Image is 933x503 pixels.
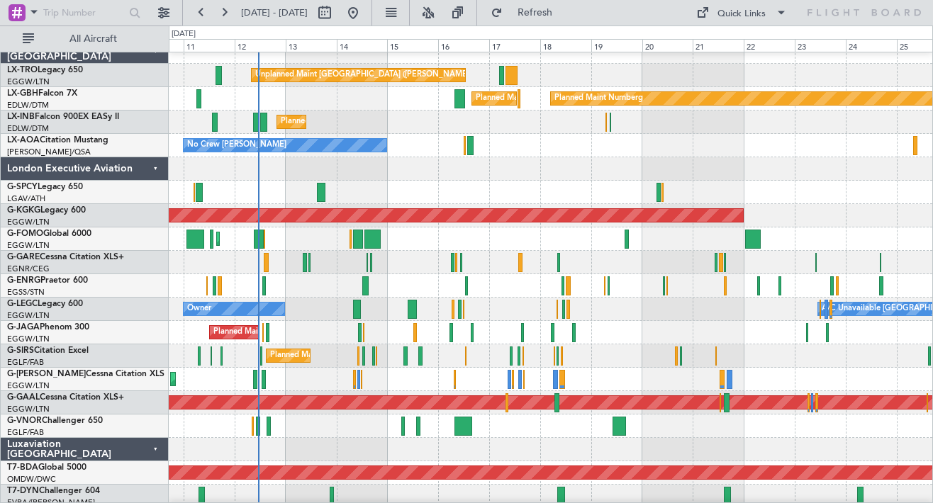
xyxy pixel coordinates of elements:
[37,34,150,44] span: All Aircraft
[7,253,40,261] span: G-GARE
[7,66,83,74] a: LX-TROLegacy 650
[7,136,40,145] span: LX-AOA
[438,39,489,52] div: 16
[7,113,119,121] a: LX-INBFalcon 900EX EASy II
[7,113,35,121] span: LX-INB
[795,39,846,52] div: 23
[7,393,40,402] span: G-GAAL
[387,39,438,52] div: 15
[174,368,398,390] div: Planned Maint [GEOGRAPHIC_DATA] ([GEOGRAPHIC_DATA])
[7,183,38,191] span: G-SPCY
[7,417,103,425] a: G-VNORChallenger 650
[7,487,100,495] a: T7-DYNChallenger 604
[7,193,45,204] a: LGAV/ATH
[7,346,34,355] span: G-SIRS
[7,183,83,191] a: G-SPCYLegacy 650
[7,217,50,227] a: EGGW/LTN
[7,287,45,298] a: EGSS/STN
[7,417,42,425] span: G-VNOR
[7,147,91,157] a: [PERSON_NAME]/QSA
[7,66,38,74] span: LX-TRO
[489,39,540,52] div: 17
[7,370,164,378] a: G-[PERSON_NAME]Cessna Citation XLS
[241,6,308,19] span: [DATE] - [DATE]
[184,39,235,52] div: 11
[7,77,50,87] a: EGGW/LTN
[7,323,40,332] span: G-JAGA
[7,404,50,414] a: EGGW/LTN
[235,39,286,52] div: 12
[213,322,437,343] div: Planned Maint [GEOGRAPHIC_DATA] ([GEOGRAPHIC_DATA])
[7,206,40,215] span: G-KGKG
[281,111,504,132] div: Planned Maint [GEOGRAPHIC_DATA] ([GEOGRAPHIC_DATA])
[744,39,795,52] div: 22
[540,39,591,52] div: 18
[7,136,108,145] a: LX-AOACitation Mustang
[270,345,493,366] div: Planned Maint [GEOGRAPHIC_DATA] ([GEOGRAPHIC_DATA])
[187,135,286,156] div: No Crew [PERSON_NAME]
[7,253,124,261] a: G-GARECessna Citation XLS+
[187,298,211,320] div: Owner
[7,487,39,495] span: T7-DYN
[7,463,38,472] span: T7-BDA
[43,2,125,23] input: Trip Number
[7,300,38,308] span: G-LEGC
[7,230,91,238] a: G-FOMOGlobal 6000
[16,28,154,50] button: All Aircraft
[554,88,643,109] div: Planned Maint Nurnberg
[7,334,50,344] a: EGGW/LTN
[7,463,86,472] a: T7-BDAGlobal 5000
[337,39,388,52] div: 14
[7,357,44,368] a: EGLF/FAB
[846,39,897,52] div: 24
[7,89,77,98] a: LX-GBHFalcon 7X
[7,240,50,251] a: EGGW/LTN
[7,123,49,134] a: EDLW/DTM
[7,427,44,438] a: EGLF/FAB
[7,300,83,308] a: G-LEGCLegacy 600
[693,39,744,52] div: 21
[7,100,49,111] a: EDLW/DTM
[7,474,56,485] a: OMDW/DWC
[7,370,86,378] span: G-[PERSON_NAME]
[642,39,693,52] div: 20
[7,393,124,402] a: G-GAALCessna Citation XLS+
[7,310,50,321] a: EGGW/LTN
[7,323,89,332] a: G-JAGAPhenom 300
[172,28,196,40] div: [DATE]
[476,88,699,109] div: Planned Maint [GEOGRAPHIC_DATA] ([GEOGRAPHIC_DATA])
[505,8,565,18] span: Refresh
[7,276,88,285] a: G-ENRGPraetor 600
[7,264,50,274] a: EGNR/CEG
[255,64,485,86] div: Unplanned Maint [GEOGRAPHIC_DATA] ([PERSON_NAME] Intl)
[286,39,337,52] div: 13
[591,39,642,52] div: 19
[484,1,569,24] button: Refresh
[7,89,38,98] span: LX-GBH
[7,276,40,285] span: G-ENRG
[7,380,50,391] a: EGGW/LTN
[7,346,89,355] a: G-SIRSCitation Excel
[7,230,43,238] span: G-FOMO
[717,7,766,21] div: Quick Links
[7,206,86,215] a: G-KGKGLegacy 600
[689,1,794,24] button: Quick Links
